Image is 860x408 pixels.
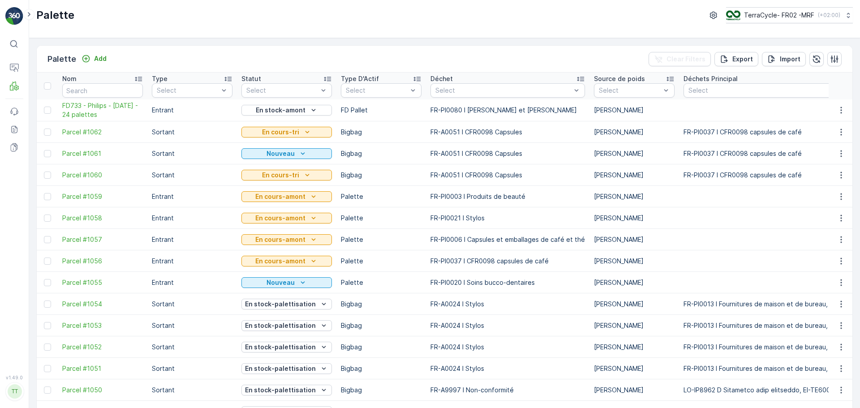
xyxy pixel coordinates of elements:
td: Sortant [147,143,237,164]
button: En cours-amont [241,234,332,245]
button: Clear Filters [649,52,711,66]
p: Select [435,86,571,95]
td: [PERSON_NAME] [589,207,679,229]
div: Toggle Row Selected [44,322,51,329]
p: En stock-amont [256,106,305,115]
button: En cours-amont [241,191,332,202]
td: Bigbag [336,358,426,379]
td: [PERSON_NAME] [589,229,679,250]
p: En stock-palettisation [245,386,316,395]
a: Parcel #1050 [62,386,143,395]
button: En stock-palettisation [241,342,332,352]
p: Select [246,86,318,95]
td: Bigbag [336,379,426,401]
button: Nouveau [241,277,332,288]
div: Toggle Row Selected [44,279,51,286]
td: FR-PI0037 I CFR0098 capsules de café [426,250,589,272]
span: Parcel #1062 [62,128,143,137]
td: [PERSON_NAME] [589,379,679,401]
span: FD733 - Philips - [DATE] - 24 palettes [62,101,143,119]
td: Entrant [147,99,237,121]
td: Sortant [147,336,237,358]
button: TT [5,382,23,401]
span: Parcel #1060 [62,171,143,180]
div: TT [8,384,22,399]
p: Nouveau [267,149,295,158]
p: Statut [241,74,261,83]
p: Source de poids [594,74,645,83]
a: Parcel #1052 [62,343,143,352]
td: Palette [336,250,426,272]
a: Parcel #1053 [62,321,143,330]
td: Entrant [147,272,237,293]
div: Toggle Row Selected [44,365,51,372]
td: Sortant [147,293,237,315]
a: Parcel #1057 [62,235,143,244]
a: Parcel #1058 [62,214,143,223]
td: FD Pallet [336,99,426,121]
td: FR-A0024 I Stylos [426,293,589,315]
td: Palette [336,186,426,207]
a: Parcel #1055 [62,278,143,287]
a: Parcel #1059 [62,192,143,201]
div: Toggle Row Selected [44,236,51,243]
span: v 1.49.0 [5,375,23,380]
td: [PERSON_NAME] [589,250,679,272]
td: [PERSON_NAME] [589,164,679,186]
p: En stock-palettisation [245,321,316,330]
p: Clear Filters [666,55,705,64]
p: En cours-amont [255,235,305,244]
button: En cours-amont [241,213,332,223]
p: Déchet [430,74,453,83]
td: [PERSON_NAME] [589,99,679,121]
td: Palette [336,229,426,250]
p: Select [346,86,408,95]
td: [PERSON_NAME] [589,293,679,315]
td: Palette [336,272,426,293]
td: Entrant [147,207,237,229]
td: Entrant [147,186,237,207]
button: Export [714,52,758,66]
p: En stock-palettisation [245,364,316,373]
p: TerraCycle- FR02 -MRF [744,11,814,20]
p: En cours-tri [262,171,299,180]
td: [PERSON_NAME] [589,272,679,293]
td: Bigbag [336,293,426,315]
div: Toggle Row Selected [44,129,51,136]
img: terracycle.png [726,10,740,20]
div: Toggle Row Selected [44,107,51,114]
p: En cours-amont [255,257,305,266]
a: Parcel #1051 [62,364,143,373]
td: FR-A0051 I CFR0098 Capsules [426,164,589,186]
p: En cours-amont [255,192,305,201]
button: En stock-amont [241,105,332,116]
span: Parcel #1056 [62,257,143,266]
td: Sortant [147,379,237,401]
p: En cours-tri [262,128,299,137]
div: Toggle Row Selected [44,301,51,308]
td: [PERSON_NAME] [589,315,679,336]
td: Entrant [147,250,237,272]
p: Type [152,74,168,83]
td: FR-A0024 I Stylos [426,315,589,336]
div: Toggle Row Selected [44,387,51,394]
a: Parcel #1061 [62,149,143,158]
p: Select [157,86,219,95]
a: Parcel #1054 [62,300,143,309]
td: FR-PI0021 I Stylos [426,207,589,229]
p: En cours-amont [255,214,305,223]
p: Add [94,54,107,63]
div: Toggle Row Selected [44,258,51,265]
p: Import [780,55,800,64]
td: FR-A0051 I CFR0098 Capsules [426,121,589,143]
td: FR-A0024 I Stylos [426,336,589,358]
button: En stock-palettisation [241,299,332,309]
div: Toggle Row Selected [44,344,51,351]
td: Palette [336,207,426,229]
p: Palette [47,53,76,65]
